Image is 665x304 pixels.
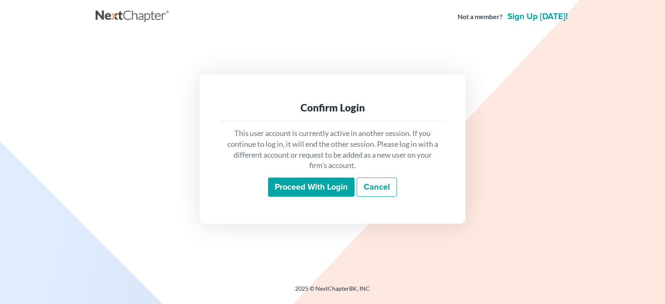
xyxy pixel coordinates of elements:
a: Sign up [DATE]! [506,12,569,21]
div: Confirm Login [226,101,439,114]
strong: Not a member? [458,12,502,22]
a: Cancel [357,178,397,197]
input: Proceed with login [268,178,355,197]
div: 2025 © NextChapterBK, INC [96,284,569,299]
p: This user account is currently active in another session. If you continue to log in, it will end ... [226,128,439,171]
